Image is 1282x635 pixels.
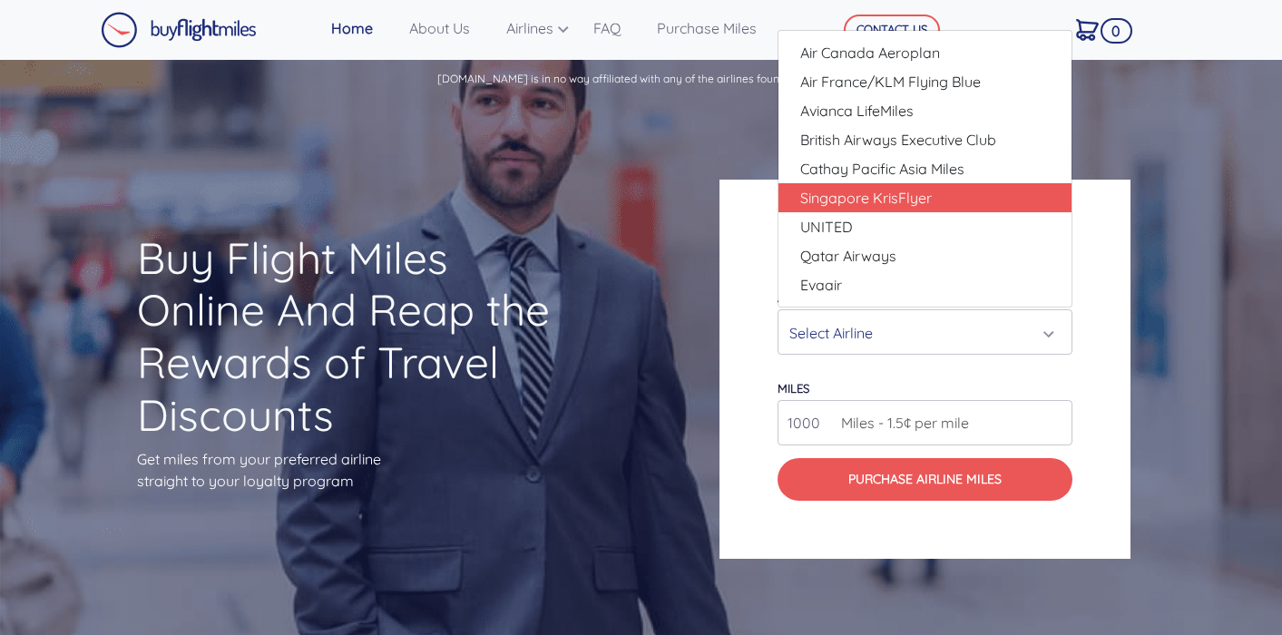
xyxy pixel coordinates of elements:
[778,381,809,396] label: miles
[800,216,853,238] span: UNITED
[137,232,563,441] h1: Buy Flight Miles Online And Reap the Rewards of Travel Discounts
[800,100,914,122] span: Avianca LifeMiles
[800,42,940,63] span: Air Canada Aeroplan
[778,458,1072,501] button: Purchase Airline Miles
[832,412,969,434] span: Miles - 1.5¢ per mile
[789,316,1050,350] div: Select Airline
[402,10,499,46] a: About Us
[650,10,786,46] a: Purchase Miles
[324,10,402,46] a: Home
[499,10,586,46] a: Airlines
[844,15,940,45] button: CONTACT US
[1101,18,1132,44] span: 0
[800,71,981,93] span: Air France/KLM Flying Blue
[101,12,257,48] img: Buy Flight Miles Logo
[800,274,842,296] span: Evaair
[800,158,964,180] span: Cathay Pacific Asia Miles
[1076,19,1099,41] img: Cart
[137,448,563,492] p: Get miles from your preferred airline straight to your loyalty program
[101,7,257,53] a: Buy Flight Miles Logo
[800,187,932,209] span: Singapore KrisFlyer
[800,245,896,267] span: Qatar Airways
[586,10,650,46] a: FAQ
[800,129,996,151] span: British Airways Executive Club
[1069,10,1124,48] a: 0
[778,309,1072,355] button: Select Airline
